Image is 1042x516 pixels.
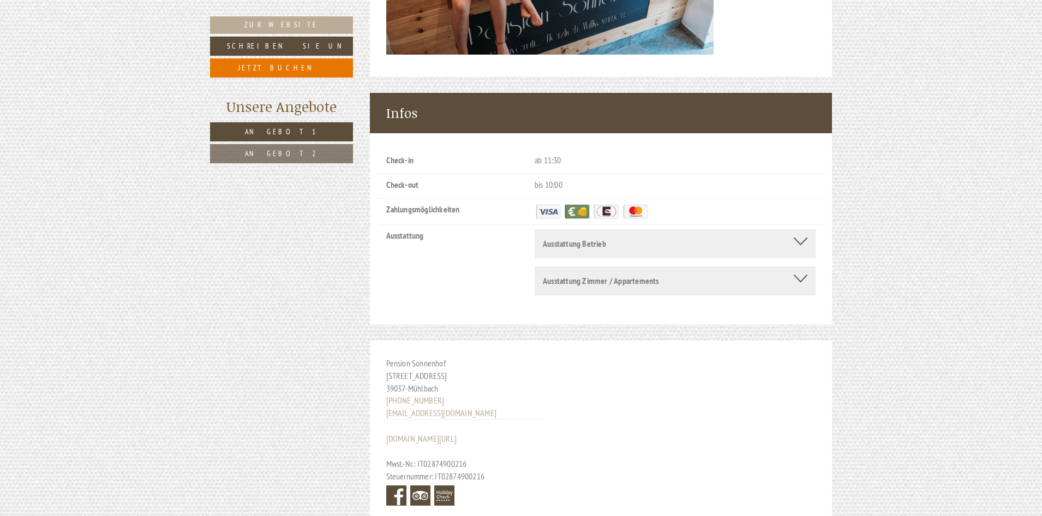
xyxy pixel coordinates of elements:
[210,37,353,56] a: Schreiben Sie uns
[386,433,457,444] a: [DOMAIN_NAME][URL]
[210,58,353,78] a: Jetzt buchen
[370,93,833,133] div: Infos
[408,383,439,394] span: Mühlbach
[210,97,353,117] div: Unsere Angebote
[245,149,318,158] span: Angebot 2
[386,383,405,394] span: 39037
[622,203,649,220] img: Maestro
[535,203,562,220] img: Visa
[543,238,606,249] b: Ausstattung Betrieb
[432,471,484,482] span: : IT02874900216
[386,407,497,418] a: [EMAIL_ADDRESS][DOMAIN_NAME]
[543,275,659,286] b: Ausstattung Zimmer / Appartements
[386,154,414,167] label: Check-in
[210,16,353,34] a: Zur Website
[592,203,620,220] img: EuroCard
[386,395,445,406] a: [PHONE_NUMBER]
[386,203,460,216] label: Zahlungsmöglichkeiten
[526,154,824,167] div: ab 11:30
[414,458,466,469] span: : IT02874900216
[386,179,419,191] label: Check-out
[564,203,591,220] img: Barzahlung
[526,179,824,191] div: bis 10:00
[245,127,318,137] span: Angebot 1
[386,229,424,242] label: Ausstattung
[386,370,447,381] span: [STREET_ADDRESS]
[386,358,446,369] span: Pension Sonnenhof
